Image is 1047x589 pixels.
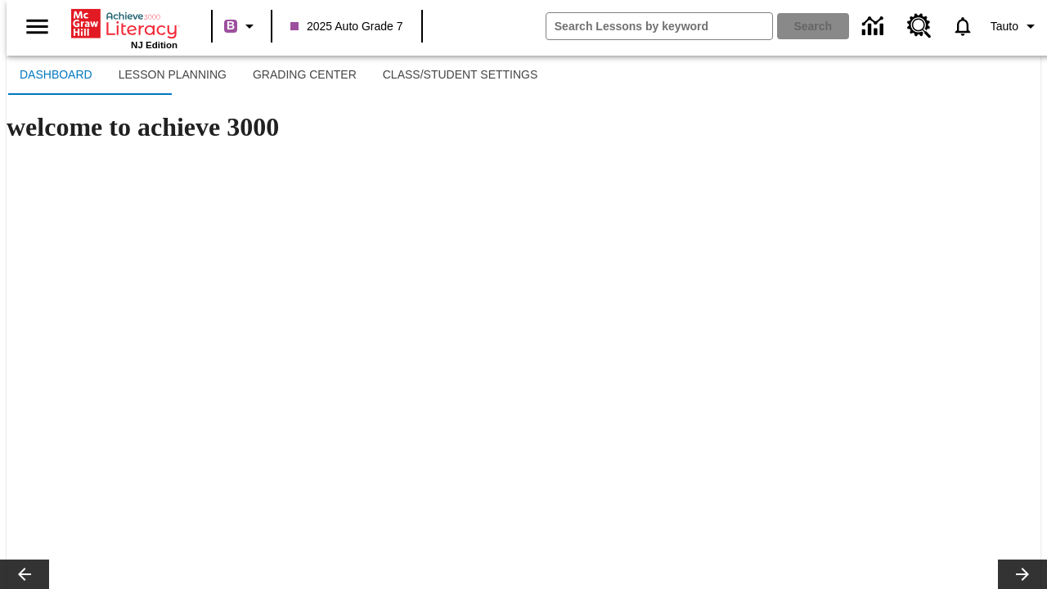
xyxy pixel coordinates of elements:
span: Grading Center [253,68,357,83]
a: Notifications [941,5,984,47]
span: B [227,16,235,36]
div: Home [71,6,177,50]
button: Boost Class color is purple. Change class color [218,11,266,41]
a: Resource Center, Will open in new tab [897,4,941,48]
button: Grading Center [240,56,370,95]
button: Lesson Planning [106,56,240,95]
div: SubNavbar [7,56,1040,95]
span: Tauto [991,18,1018,35]
span: 2025 Auto Grade 7 [290,18,403,35]
span: Lesson Planning [119,68,227,83]
span: Dashboard [20,68,92,83]
button: Class/Student Settings [370,56,551,95]
span: NJ Edition [131,40,177,50]
h1: welcome to achieve 3000 [7,112,1040,142]
span: Class/Student Settings [383,68,538,83]
button: Profile/Settings [984,11,1047,41]
input: search field [546,13,772,39]
a: Data Center [852,4,897,49]
button: Dashboard [7,56,106,95]
button: Lesson carousel, Next [998,560,1047,589]
a: Home [71,7,177,40]
button: Open side menu [13,2,61,51]
div: SubNavbar [7,56,550,95]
